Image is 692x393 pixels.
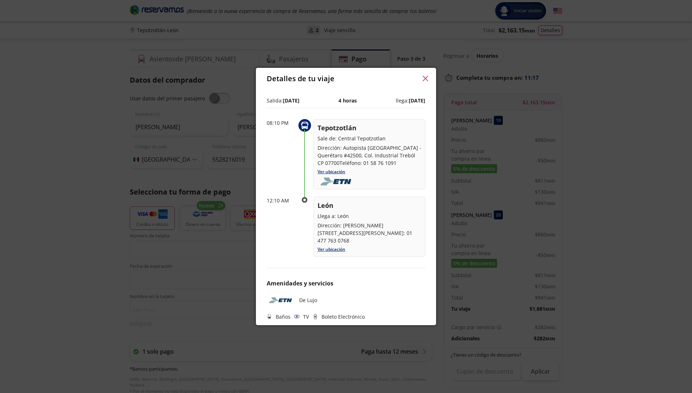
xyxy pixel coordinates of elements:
p: Llega a: León [318,212,421,220]
p: Boleto Electrónico [321,313,365,320]
p: Detalles de tu viaje [267,73,334,84]
p: TV [303,313,309,320]
p: Dirección: Autopista [GEOGRAPHIC_DATA] - Querétaro #42500, Col. Industrial Treból CP 07700Teléfon... [318,144,421,167]
p: 08:10 PM [267,119,296,127]
img: foobar2.png [318,178,356,185]
p: De Lujo [299,296,317,304]
b: [DATE] [283,97,300,104]
p: León [318,201,421,210]
p: Sale de: Central Tepotzotlan [318,135,421,142]
iframe: Messagebird Livechat Widget [650,351,685,386]
a: Ver ubicación [318,246,345,252]
p: Baños [276,313,290,320]
p: 4 horas [338,97,357,104]
p: Amenidades y servicios [267,279,425,288]
b: [DATE] [409,97,425,104]
p: Dirección: [PERSON_NAME][STREET_ADDRESS][PERSON_NAME]: 01 477 763 0768 [318,222,421,244]
p: llega: [396,97,425,104]
a: Ver ubicación [318,169,345,175]
p: 12:10 AM [267,197,296,204]
p: Salida: [267,97,300,104]
img: ETN [267,295,296,306]
p: Tepotzotlán [318,123,421,133]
